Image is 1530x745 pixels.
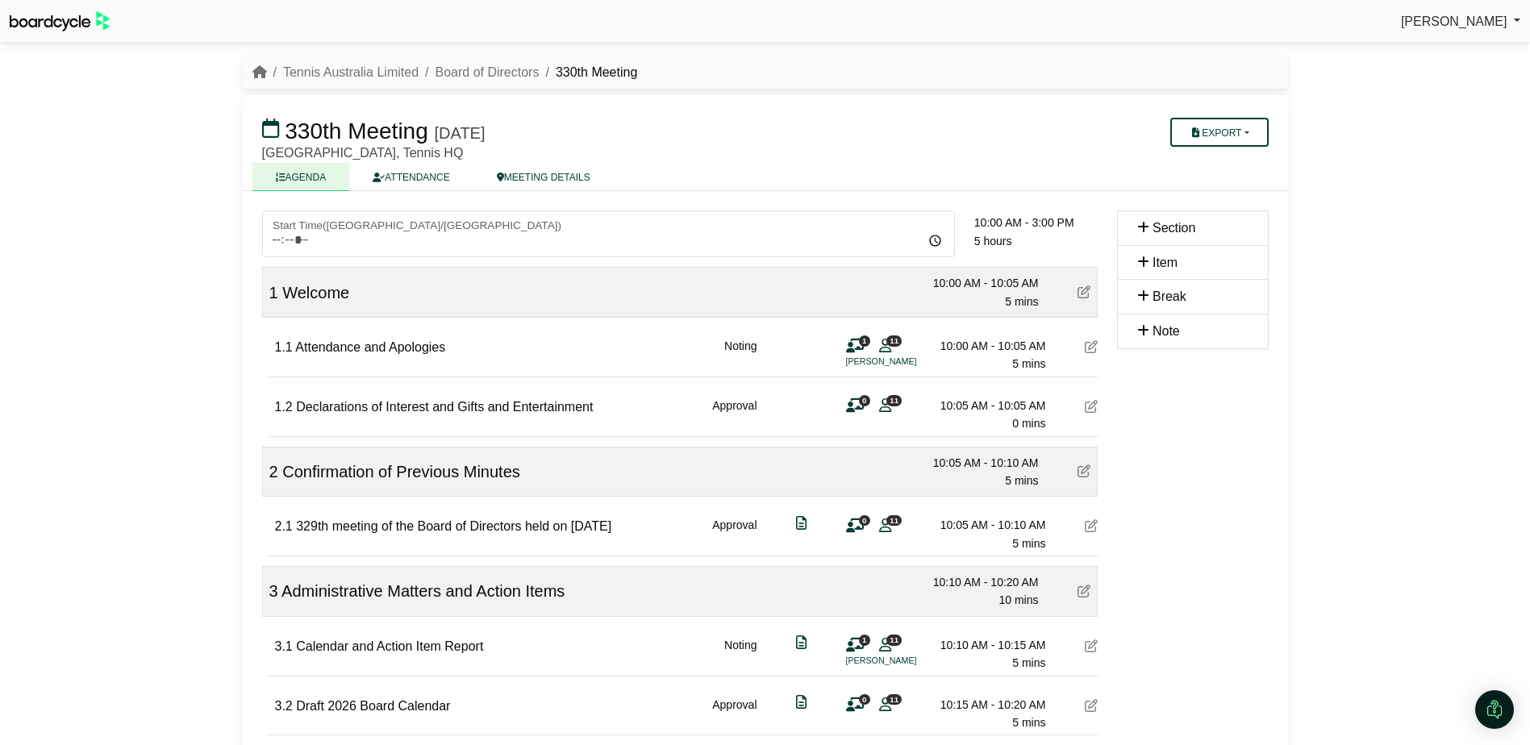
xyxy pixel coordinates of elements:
span: Break [1153,289,1186,303]
img: BoardcycleBlackGreen-aaafeed430059cb809a45853b8cf6d952af9d84e6e89e1f1685b34bfd5cb7d64.svg [10,11,110,31]
div: 10:05 AM - 10:10 AM [933,516,1046,534]
a: [PERSON_NAME] [1401,11,1520,32]
span: Confirmation of Previous Minutes [282,463,520,481]
span: Draft 2026 Board Calendar [296,699,450,713]
span: Section [1153,221,1195,235]
div: 10:00 AM - 3:00 PM [974,214,1098,231]
span: 5 mins [1012,716,1045,729]
span: 1.2 [275,400,293,414]
span: Note [1153,324,1180,338]
span: 5 mins [1005,474,1038,487]
span: Calendar and Action Item Report [296,639,483,653]
span: Attendance and Apologies [295,340,445,354]
a: ATTENDANCE [349,163,473,191]
nav: breadcrumb [252,62,638,83]
span: 1 [859,635,870,645]
span: 0 mins [1012,417,1045,430]
span: 0 [859,694,870,705]
div: Open Intercom Messenger [1475,690,1514,729]
span: 330th Meeting [285,119,427,144]
span: 11 [886,395,902,406]
div: 10:10 AM - 10:15 AM [933,636,1046,654]
span: 3.2 [275,699,293,713]
span: 2 [269,463,278,481]
span: Administrative Matters and Action Items [281,582,565,600]
div: [DATE] [435,123,486,143]
div: 10:05 AM - 10:05 AM [933,397,1046,414]
div: Noting [724,636,757,672]
div: Noting [724,337,757,373]
button: Export [1170,118,1268,147]
li: [PERSON_NAME] [846,355,967,368]
span: 3.1 [275,639,293,653]
span: 11 [886,694,902,705]
span: 5 mins [1012,357,1045,370]
a: MEETING DETAILS [473,163,614,191]
span: 11 [886,515,902,526]
div: 10:10 AM - 10:20 AM [926,573,1039,591]
span: 2.1 [275,519,293,533]
div: Approval [712,696,757,732]
span: 329th meeting of the Board of Directors held on [DATE] [296,519,611,533]
div: Approval [712,516,757,552]
span: [GEOGRAPHIC_DATA], Tennis HQ [262,146,464,160]
div: 10:15 AM - 10:20 AM [933,696,1046,714]
span: Welcome [282,284,349,302]
span: 1 [859,335,870,346]
li: [PERSON_NAME] [846,654,967,668]
div: Approval [712,397,757,433]
span: 11 [886,635,902,645]
span: 0 [859,515,870,526]
li: 330th Meeting [539,62,637,83]
span: 5 hours [974,235,1012,248]
span: 5 mins [1012,537,1045,550]
span: Item [1153,256,1178,269]
div: 10:00 AM - 10:05 AM [933,337,1046,355]
span: 0 [859,395,870,406]
span: 5 mins [1005,295,1038,308]
span: 1.1 [275,340,293,354]
div: 10:00 AM - 10:05 AM [926,274,1039,292]
a: Tennis Australia Limited [283,65,419,79]
a: AGENDA [252,163,350,191]
span: Declarations of Interest and Gifts and Entertainment [296,400,593,414]
span: 11 [886,335,902,346]
span: 10 mins [998,593,1038,606]
span: 1 [269,284,278,302]
span: 5 mins [1012,656,1045,669]
div: 10:05 AM - 10:10 AM [926,454,1039,472]
a: Board of Directors [436,65,540,79]
span: [PERSON_NAME] [1401,15,1507,28]
span: 3 [269,582,278,600]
